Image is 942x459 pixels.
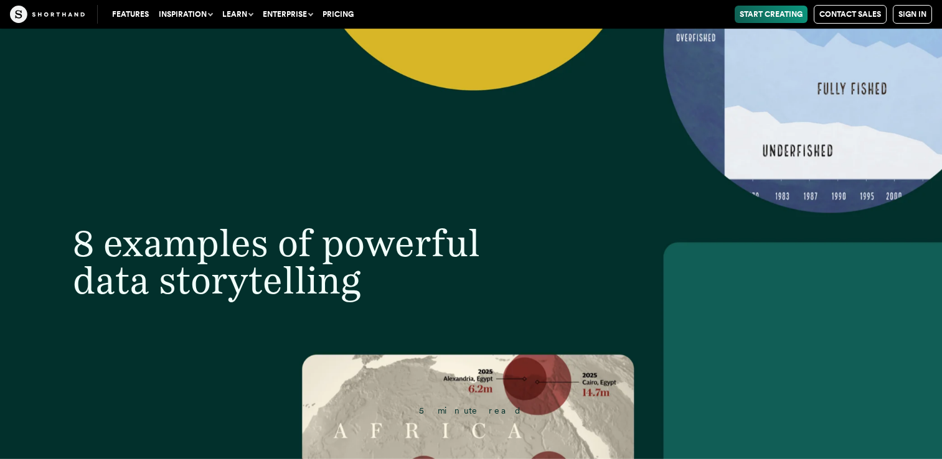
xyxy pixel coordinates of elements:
button: Learn [217,6,258,23]
img: The Craft [10,6,85,23]
a: Contact Sales [814,5,887,24]
button: Inspiration [154,6,217,23]
a: Sign in [893,5,932,24]
a: Start Creating [735,6,808,23]
button: Enterprise [258,6,318,23]
span: 5 minute read [419,406,522,415]
a: Pricing [318,6,359,23]
a: Features [107,6,154,23]
span: 8 examples of powerful data storytelling [73,220,480,302]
